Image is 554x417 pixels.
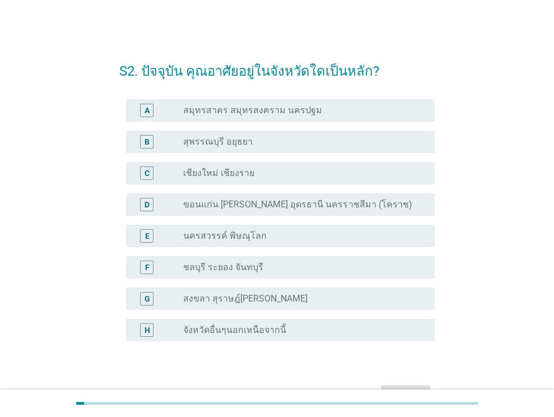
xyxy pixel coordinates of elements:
[145,136,150,147] div: B
[144,324,150,336] div: H
[183,105,322,116] label: สมุทรสาคร สมุทรสงคราม นครปฐม
[145,104,150,116] div: A
[144,293,150,304] div: G
[183,199,412,210] label: ขอนแก่น [PERSON_NAME] อุดรธานี นครราชสีมา (โคราช)
[145,167,150,179] div: C
[183,262,263,273] label: ชลบุรี ระยอง จันทบุรี
[183,168,254,179] label: เชียงใหม่ เชียงราย
[183,136,253,147] label: สุพรรณบุรี อยุธยา
[119,50,435,81] h2: S2. ปัจจุบัน คุณอาศัยอยู่ในจังหวัดใดเป็นหลัก?
[145,261,149,273] div: F
[145,198,150,210] div: D
[145,230,149,242] div: E
[183,325,286,336] label: จังหวัดอื่นๆนอกเหนือจากนี้
[183,230,267,242] label: นครสวรรค์ พิษณุโลก
[183,293,308,304] label: สงขลา สุราษฎ์[PERSON_NAME]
